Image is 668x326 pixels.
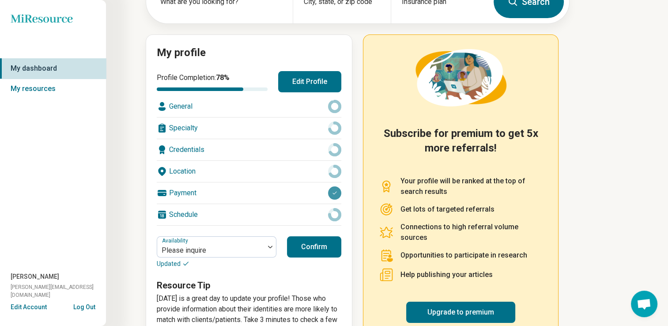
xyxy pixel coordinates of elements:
div: Payment [157,182,341,204]
h2: Subscribe for premium to get 5x more referrals! [379,126,542,165]
a: Upgrade to premium [406,302,515,323]
span: 78 % [216,73,230,82]
p: Updated [157,259,276,269]
div: Profile Completion: [157,72,268,91]
button: Edit Profile [278,71,341,92]
p: Get lots of targeted referrals [400,204,494,215]
h3: Resource Tip [157,279,341,292]
p: Connections to high referral volume sources [400,222,542,243]
div: Credentials [157,139,341,160]
div: Schedule [157,204,341,225]
div: General [157,96,341,117]
span: [PERSON_NAME] [11,272,59,281]
button: Log Out [73,303,95,310]
button: Confirm [287,236,341,258]
p: Help publishing your articles [400,269,493,280]
div: Location [157,161,341,182]
button: Edit Account [11,303,47,312]
p: Your profile will be ranked at the top of search results [400,176,542,197]
label: Availability [162,238,190,244]
p: Opportunities to participate in research [400,250,527,261]
h2: My profile [157,45,341,61]
div: Open chat [631,291,657,317]
span: [PERSON_NAME][EMAIL_ADDRESS][DOMAIN_NAME] [11,283,106,299]
div: Specialty [157,118,341,139]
